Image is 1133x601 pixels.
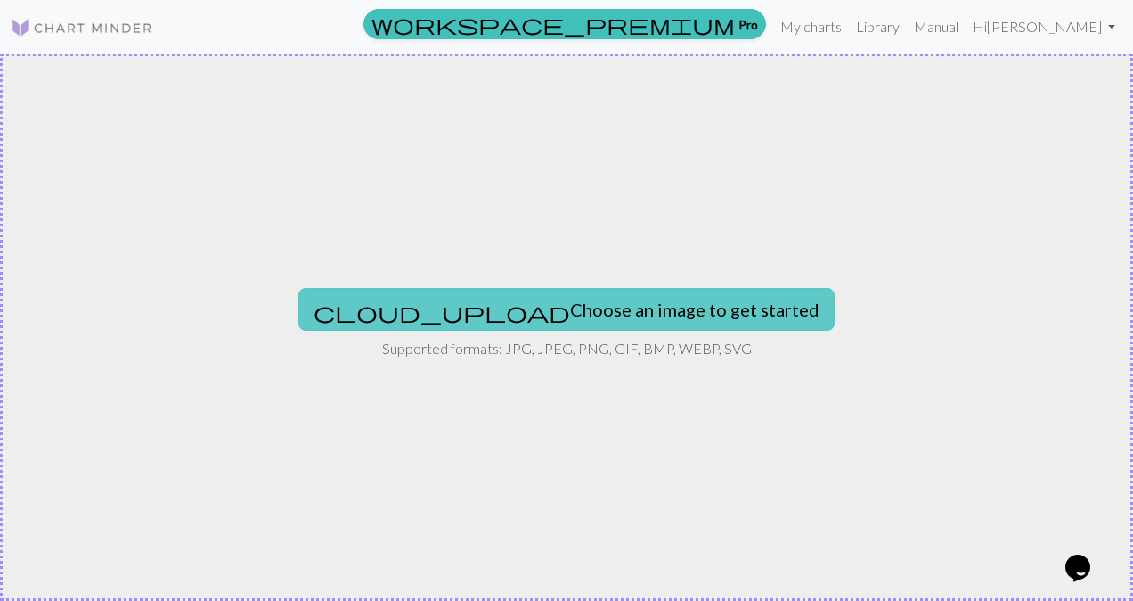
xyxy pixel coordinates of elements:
span: workspace_premium [371,12,735,37]
a: Hi[PERSON_NAME] [966,9,1122,45]
span: cloud_upload [314,300,570,325]
a: Pro [363,9,766,39]
button: Choose an image to get started [298,288,835,331]
a: Library [849,9,907,45]
a: My charts [773,9,849,45]
img: Logo [11,17,153,38]
p: Supported formats: JPG, JPEG, PNG, GIF, BMP, WEBP, SVG [382,338,752,359]
a: Manual [907,9,966,45]
iframe: chat widget [1058,530,1115,583]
